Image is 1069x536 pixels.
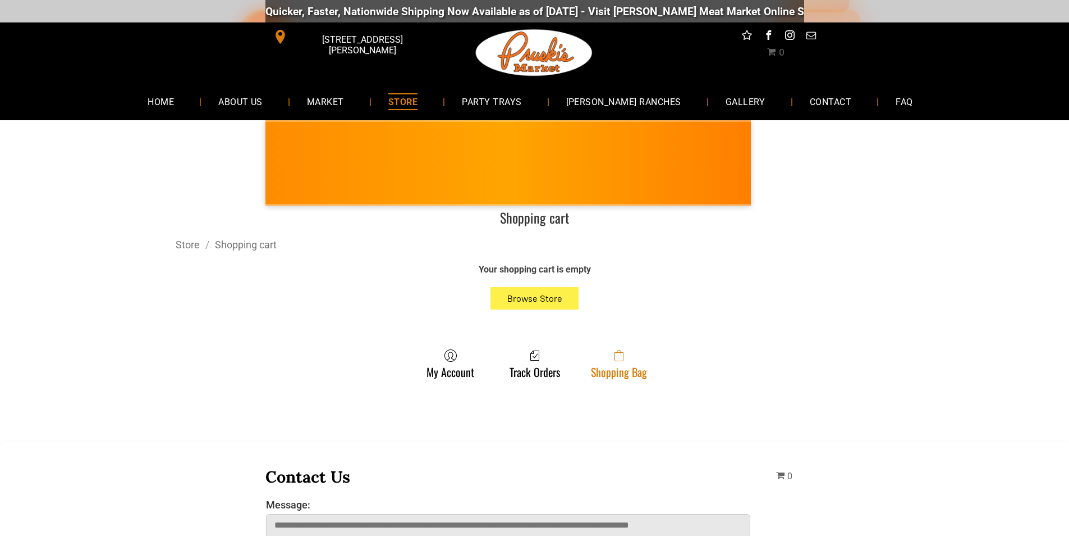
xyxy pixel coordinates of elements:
a: [STREET_ADDRESS][PERSON_NAME] [265,28,437,46]
img: Pruski-s+Market+HQ+Logo2-1920w.png [474,22,595,83]
a: Shopping cart [215,239,277,251]
a: Store [176,239,200,251]
a: [PERSON_NAME] RANCHES [549,87,698,116]
span: [PERSON_NAME] MARKET [685,171,906,189]
span: / [200,239,215,251]
a: HOME [131,87,191,116]
div: Quicker, Faster, Nationwide Shipping Now Available as of [DATE] - Visit [PERSON_NAME] Meat Market... [218,5,897,18]
a: Social network [740,28,754,46]
button: Browse Store [490,287,579,310]
label: Message: [266,499,751,511]
h1: Shopping cart [176,209,894,226]
a: [DOMAIN_NAME][URL] [788,5,897,18]
a: Track Orders [504,349,566,379]
a: MARKET [290,87,361,116]
div: Your shopping cart is empty [333,264,737,276]
a: FAQ [879,87,929,116]
span: 0 [787,471,792,482]
div: Breadcrumbs [176,238,894,252]
a: STORE [371,87,434,116]
a: Shopping Bag [585,349,653,379]
span: 0 [779,47,784,58]
a: facebook [761,28,776,46]
a: ABOUT US [201,87,279,116]
span: [STREET_ADDRESS][PERSON_NAME] [290,29,434,61]
a: email [804,28,818,46]
a: My Account [421,349,480,379]
a: GALLERY [709,87,782,116]
h3: Contact Us [265,466,751,487]
a: instagram [782,28,797,46]
span: Browse Store [507,293,562,304]
a: PARTY TRAYS [445,87,538,116]
a: CONTACT [793,87,868,116]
